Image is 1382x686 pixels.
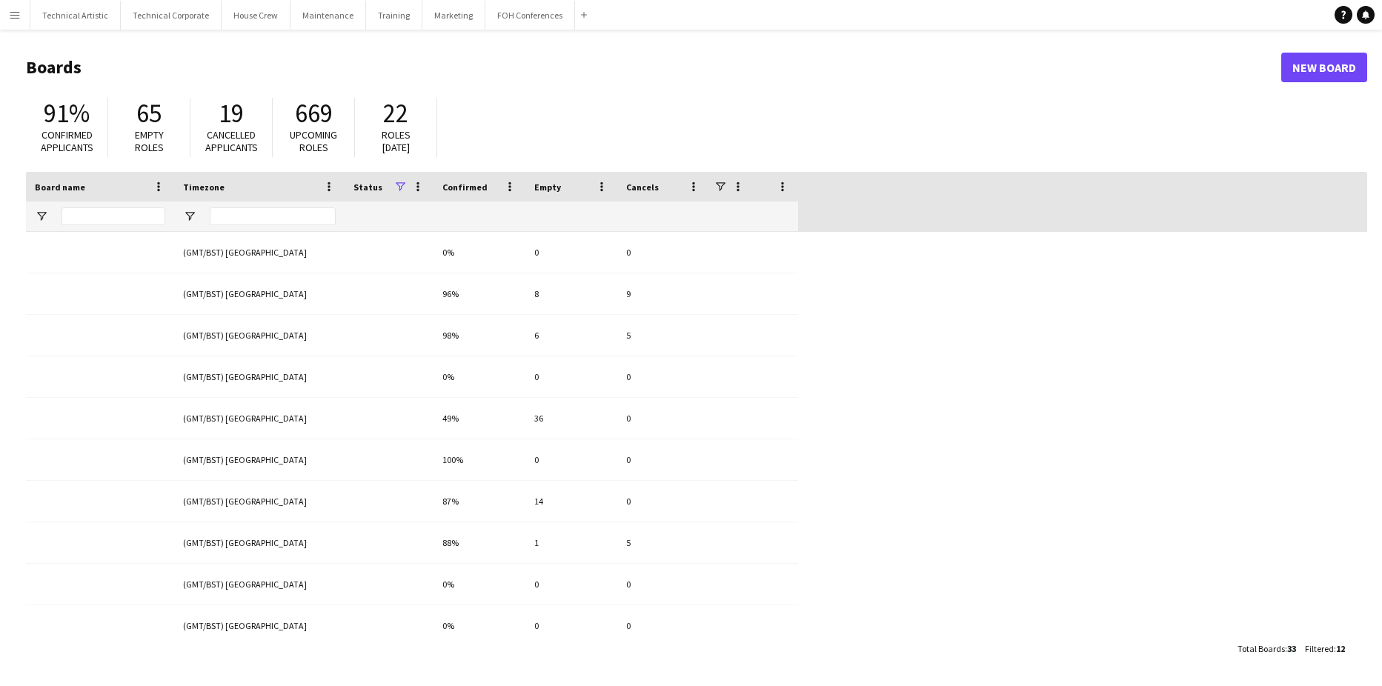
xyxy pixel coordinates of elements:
[353,182,382,193] span: Status
[1238,643,1285,654] span: Total Boards
[433,605,525,646] div: 0%
[617,439,709,480] div: 0
[442,182,488,193] span: Confirmed
[1238,634,1296,663] div: :
[295,97,333,130] span: 669
[626,182,659,193] span: Cancels
[30,1,121,30] button: Technical Artistic
[433,481,525,522] div: 87%
[41,128,93,154] span: Confirmed applicants
[433,273,525,314] div: 96%
[525,315,617,356] div: 6
[617,315,709,356] div: 5
[525,398,617,439] div: 36
[174,439,345,480] div: (GMT/BST) [GEOGRAPHIC_DATA]
[617,356,709,397] div: 0
[174,232,345,273] div: (GMT/BST) [GEOGRAPHIC_DATA]
[1281,53,1367,82] a: New Board
[617,481,709,522] div: 0
[174,398,345,439] div: (GMT/BST) [GEOGRAPHIC_DATA]
[525,356,617,397] div: 0
[433,315,525,356] div: 98%
[1305,643,1334,654] span: Filtered
[422,1,485,30] button: Marketing
[525,605,617,646] div: 0
[1336,643,1345,654] span: 12
[290,1,366,30] button: Maintenance
[121,1,222,30] button: Technical Corporate
[210,207,336,225] input: Timezone Filter Input
[617,273,709,314] div: 9
[1305,634,1345,663] div: :
[174,273,345,314] div: (GMT/BST) [GEOGRAPHIC_DATA]
[485,1,575,30] button: FOH Conferences
[366,1,422,30] button: Training
[617,398,709,439] div: 0
[290,128,337,154] span: Upcoming roles
[433,439,525,480] div: 100%
[35,182,85,193] span: Board name
[174,564,345,605] div: (GMT/BST) [GEOGRAPHIC_DATA]
[135,128,164,154] span: Empty roles
[222,1,290,30] button: House Crew
[35,210,48,223] button: Open Filter Menu
[617,522,709,563] div: 5
[617,564,709,605] div: 0
[174,522,345,563] div: (GMT/BST) [GEOGRAPHIC_DATA]
[534,182,561,193] span: Empty
[174,356,345,397] div: (GMT/BST) [GEOGRAPHIC_DATA]
[382,128,411,154] span: Roles [DATE]
[174,605,345,646] div: (GMT/BST) [GEOGRAPHIC_DATA]
[617,605,709,646] div: 0
[219,97,244,130] span: 19
[525,232,617,273] div: 0
[617,232,709,273] div: 0
[433,564,525,605] div: 0%
[433,398,525,439] div: 49%
[525,481,617,522] div: 14
[62,207,165,225] input: Board name Filter Input
[433,522,525,563] div: 88%
[525,273,617,314] div: 8
[383,97,408,130] span: 22
[174,481,345,522] div: (GMT/BST) [GEOGRAPHIC_DATA]
[44,97,90,130] span: 91%
[183,182,225,193] span: Timezone
[525,522,617,563] div: 1
[205,128,258,154] span: Cancelled applicants
[525,439,617,480] div: 0
[183,210,196,223] button: Open Filter Menu
[26,56,1281,79] h1: Boards
[525,564,617,605] div: 0
[433,356,525,397] div: 0%
[136,97,162,130] span: 65
[174,315,345,356] div: (GMT/BST) [GEOGRAPHIC_DATA]
[1287,643,1296,654] span: 33
[433,232,525,273] div: 0%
